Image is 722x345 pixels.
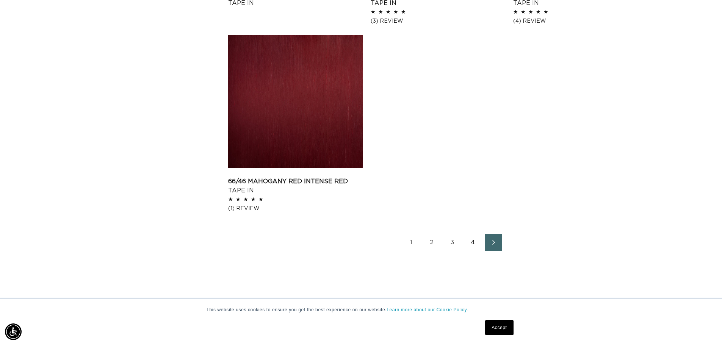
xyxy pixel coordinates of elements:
[45,298,677,331] div: WHY PROS LOVE OUR SYSTEMS
[424,234,440,251] a: Page 2
[387,307,468,312] a: Learn more about our Cookie Policy.
[228,234,677,251] nav: Pagination
[485,320,513,335] a: Accept
[207,306,516,313] p: This website uses cookies to ensure you get the best experience on our website.
[444,234,461,251] a: Page 3
[465,234,481,251] a: Page 4
[403,234,420,251] a: Page 1
[228,177,363,195] a: 66/46 Mahogany Red Intense Red Tape In
[485,234,502,251] a: Next page
[5,323,22,340] div: Accessibility Menu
